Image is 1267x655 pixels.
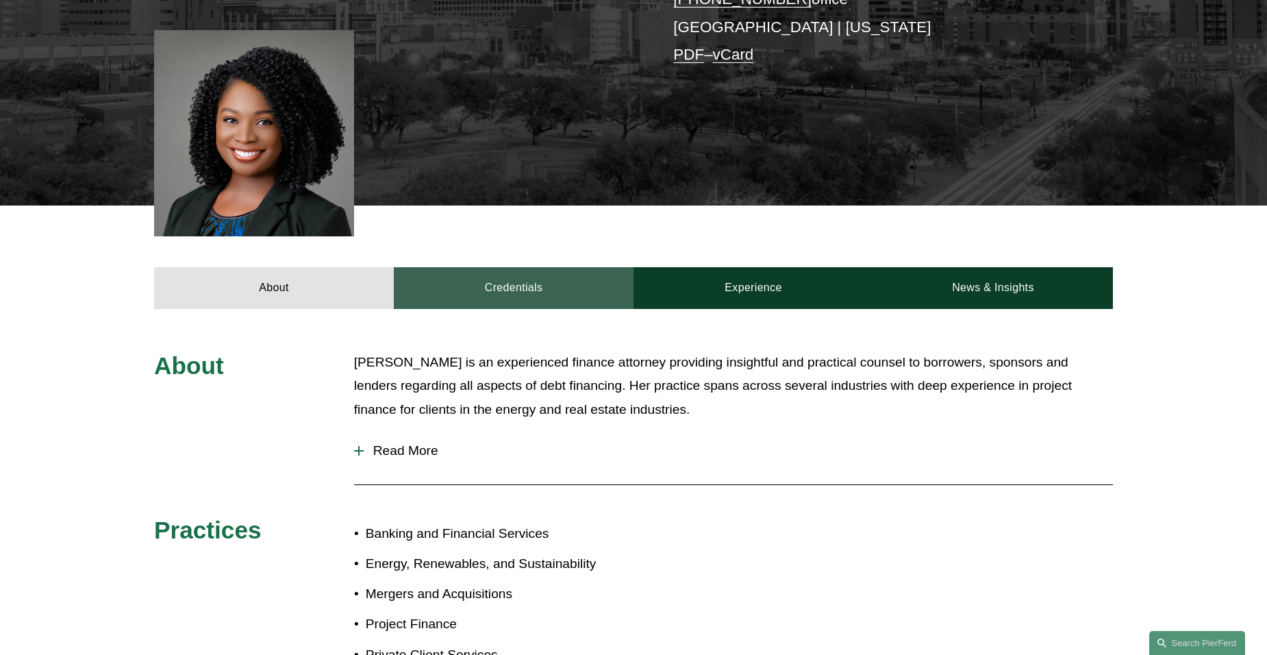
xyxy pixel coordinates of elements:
[394,267,633,308] a: Credentials
[364,443,1113,458] span: Read More
[1149,631,1245,655] a: Search this site
[366,552,633,576] p: Energy, Renewables, and Sustainability
[154,267,394,308] a: About
[154,517,262,543] span: Practices
[873,267,1113,308] a: News & Insights
[366,582,633,606] p: Mergers and Acquisitions
[354,351,1113,422] p: [PERSON_NAME] is an experienced finance attorney providing insightful and practical counsel to bo...
[673,46,704,63] a: PDF
[366,522,633,546] p: Banking and Financial Services
[366,613,633,637] p: Project Finance
[713,46,754,63] a: vCard
[354,433,1113,469] button: Read More
[154,352,224,379] span: About
[633,267,873,308] a: Experience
